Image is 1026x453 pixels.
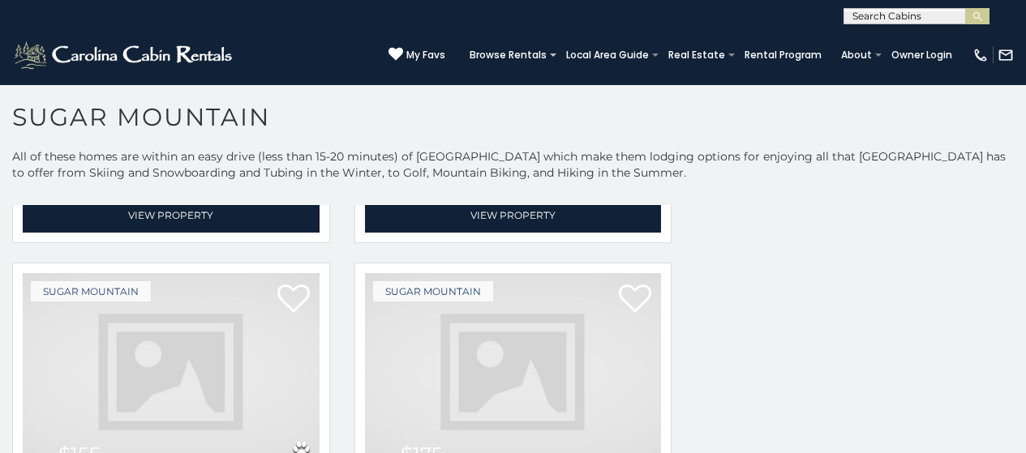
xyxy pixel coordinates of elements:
[883,44,960,66] a: Owner Login
[23,199,320,232] a: View Property
[833,44,880,66] a: About
[406,48,445,62] span: My Favs
[461,44,555,66] a: Browse Rentals
[558,44,657,66] a: Local Area Guide
[736,44,830,66] a: Rental Program
[31,281,151,301] a: Sugar Mountain
[389,47,445,63] a: My Favs
[998,47,1014,63] img: mail-regular-white.png
[373,281,493,301] a: Sugar Mountain
[12,39,237,71] img: White-1-2.png
[365,199,662,232] a: View Property
[277,283,310,317] a: Add to favorites
[660,44,733,66] a: Real Estate
[972,47,989,63] img: phone-regular-white.png
[619,283,651,317] a: Add to favorites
